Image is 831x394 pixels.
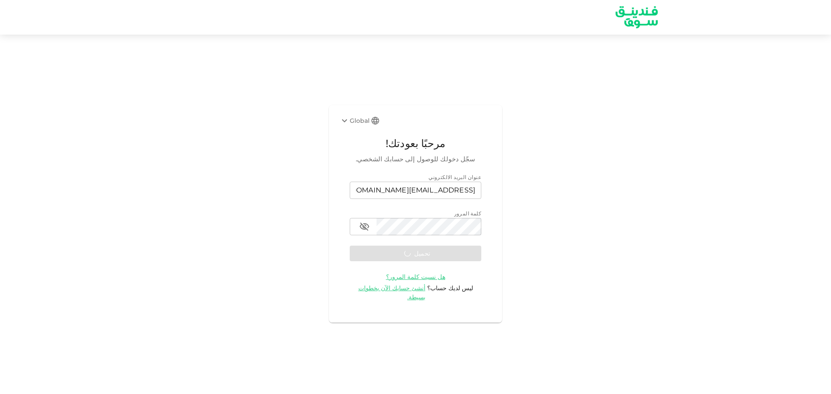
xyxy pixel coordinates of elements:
[358,284,426,301] span: أنشئ حسابك الآن بخطوات بسيطة.
[428,174,481,180] span: عنوان البريد الالكتروني
[604,0,669,34] img: logo
[350,135,481,152] span: مرحبًا بعودتك!
[427,284,473,292] span: ليس لديك حساب؟
[350,182,481,199] input: email
[386,272,445,281] a: هل نسيت كلمة المرور؟
[454,210,481,217] span: كلمة المرور
[611,0,662,34] a: logo
[350,154,481,164] span: سجّل دخولك للوصول إلى حسابك الشخصي.
[377,218,481,235] input: password
[339,115,370,126] div: Global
